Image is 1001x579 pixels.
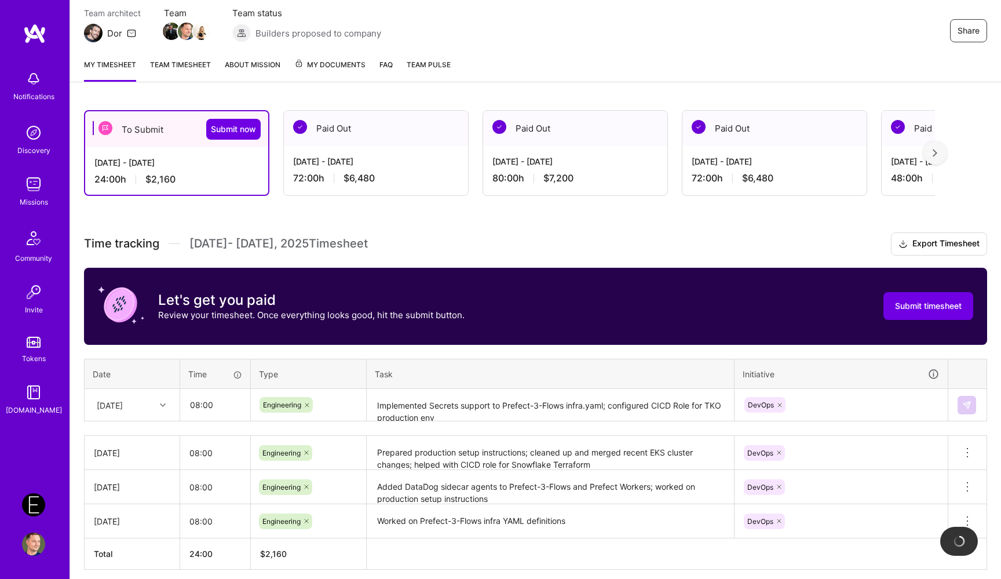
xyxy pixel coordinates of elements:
[263,400,301,409] span: Engineering
[145,173,176,185] span: $2,160
[379,59,393,82] a: FAQ
[958,25,980,37] span: Share
[194,21,209,41] a: Team Member Avatar
[180,506,250,537] input: HH:MM
[748,400,774,409] span: DevOps
[407,60,451,69] span: Team Pulse
[19,493,48,516] a: Endeavor: Data Team- 3338DES275
[179,21,194,41] a: Team Member Avatar
[107,27,122,39] div: Dor
[164,7,209,19] span: Team
[85,111,268,147] div: To Submit
[368,390,733,421] textarea: Implemented Secrets support to Prefect-3-Flows infra.yaml; configured CICD Role for TKO productio...
[84,59,136,82] a: My timesheet
[958,396,977,414] div: null
[225,59,280,82] a: About Mission
[692,155,857,167] div: [DATE] - [DATE]
[883,292,973,320] button: Submit timesheet
[84,24,103,42] img: Team Architect
[682,111,867,146] div: Paid Out
[206,119,261,140] button: Submit now
[294,59,366,82] a: My Documents
[747,449,773,457] span: DevOps
[19,533,48,556] a: User Avatar
[85,359,180,389] th: Date
[743,367,940,381] div: Initiative
[293,155,459,167] div: [DATE] - [DATE]
[180,472,250,502] input: HH:MM
[284,111,468,146] div: Paid Out
[692,172,857,184] div: 72:00 h
[22,121,45,144] img: discovery
[164,21,179,41] a: Team Member Avatar
[22,533,45,556] img: User Avatar
[368,471,733,503] textarea: Added DataDog sidecar agents to Prefect-3-Flows and Prefect Workers; worked on production setup i...
[94,447,170,459] div: [DATE]
[127,28,136,38] i: icon Mail
[891,120,905,134] img: Paid Out
[22,173,45,196] img: teamwork
[84,7,141,19] span: Team architect
[180,538,251,570] th: 24:00
[232,24,251,42] img: Builders proposed to company
[85,538,180,570] th: Total
[160,402,166,408] i: icon Chevron
[294,59,366,71] span: My Documents
[178,23,195,40] img: Team Member Avatar
[260,549,287,559] span: $ 2,160
[368,505,733,537] textarea: Worked on Prefect-3-Flows infra YAML definitions
[27,337,41,348] img: tokens
[158,292,465,309] h3: Let's get you paid
[962,400,971,410] img: Submit
[895,300,962,312] span: Submit timesheet
[953,535,966,548] img: loading
[22,281,45,304] img: Invite
[483,111,667,146] div: Paid Out
[22,352,46,365] div: Tokens
[84,236,159,251] span: Time tracking
[23,23,46,44] img: logo
[163,23,180,40] img: Team Member Avatar
[543,172,573,184] span: $7,200
[898,238,908,250] i: icon Download
[891,232,987,256] button: Export Timesheet
[181,389,250,420] input: HH:MM
[22,493,45,516] img: Endeavor: Data Team- 3338DES275
[293,120,307,134] img: Paid Out
[262,483,301,491] span: Engineering
[6,404,62,416] div: [DOMAIN_NAME]
[22,67,45,90] img: bell
[193,23,210,40] img: Team Member Avatar
[15,252,52,264] div: Community
[158,309,465,321] p: Review your timesheet. Once everything looks good, hit the submit button.
[150,59,211,82] a: Team timesheet
[950,19,987,42] button: Share
[747,517,773,526] span: DevOps
[747,483,773,491] span: DevOps
[407,59,451,82] a: Team Pulse
[742,172,773,184] span: $6,480
[232,7,381,19] span: Team status
[211,123,256,135] span: Submit now
[188,368,242,380] div: Time
[933,149,937,157] img: right
[13,90,54,103] div: Notifications
[180,438,250,468] input: HH:MM
[251,359,367,389] th: Type
[17,144,50,156] div: Discovery
[189,236,368,251] span: [DATE] - [DATE] , 2025 Timesheet
[492,155,658,167] div: [DATE] - [DATE]
[97,399,123,411] div: [DATE]
[20,224,48,252] img: Community
[255,27,381,39] span: Builders proposed to company
[98,121,112,135] img: To Submit
[98,282,144,328] img: coin
[94,515,170,527] div: [DATE]
[492,172,658,184] div: 80:00 h
[262,517,301,526] span: Engineering
[368,437,733,469] textarea: Prepared production setup instructions; cleaned up and merged recent EKS cluster changes; helped ...
[22,381,45,404] img: guide book
[367,359,735,389] th: Task
[20,196,48,208] div: Missions
[262,449,301,457] span: Engineering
